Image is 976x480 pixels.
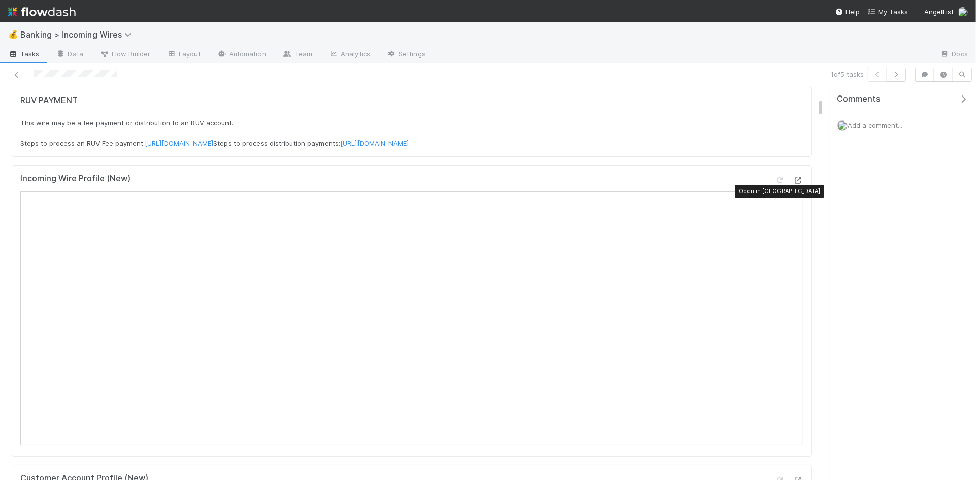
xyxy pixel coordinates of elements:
h5: Incoming Wire Profile (New) [20,174,131,184]
a: Analytics [320,47,378,63]
img: avatar_eacbd5bb-7590-4455-a9e9-12dcb5674423.png [958,7,968,17]
a: Flow Builder [91,47,158,63]
a: Layout [158,47,209,63]
span: Banking > Incoming Wires [20,29,137,40]
span: 1 of 5 tasks [831,69,864,79]
h5: RUV PAYMENT [20,95,803,106]
a: [URL][DOMAIN_NAME] [145,139,213,147]
a: Automation [209,47,274,63]
a: Docs [932,47,976,63]
a: Data [48,47,91,63]
span: My Tasks [868,8,908,16]
img: avatar_eacbd5bb-7590-4455-a9e9-12dcb5674423.png [837,120,848,131]
span: 💰 [8,30,18,39]
a: My Tasks [868,7,908,17]
span: Flow Builder [100,49,150,59]
span: Tasks [8,49,40,59]
img: logo-inverted-e16ddd16eac7371096b0.svg [8,3,76,20]
span: Add a comment... [848,121,902,130]
a: [URL][DOMAIN_NAME] [340,139,409,147]
span: Comments [837,94,881,104]
div: Help [835,7,860,17]
span: AngelList [924,8,954,16]
a: Settings [378,47,434,63]
span: This wire may be a fee payment or distribution to an RUV account. Steps to process an RUV Fee pay... [20,119,409,147]
a: Team [274,47,320,63]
